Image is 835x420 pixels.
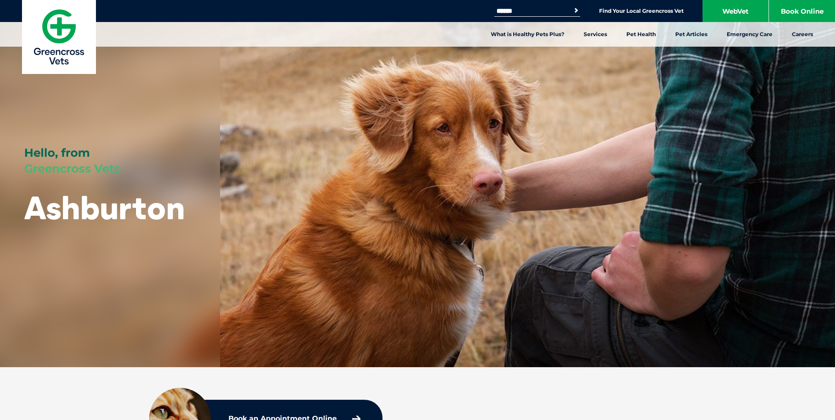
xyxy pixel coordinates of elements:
a: Services [574,22,617,47]
a: Careers [782,22,823,47]
a: What is Healthy Pets Plus? [481,22,574,47]
a: Pet Health [617,22,666,47]
span: Hello, from [24,146,90,160]
a: Pet Articles [666,22,717,47]
a: Find Your Local Greencross Vet [599,7,684,15]
a: Emergency Care [717,22,782,47]
button: Search [572,6,581,15]
h1: Ashburton [24,190,185,225]
span: Greencross Vets [24,162,120,176]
